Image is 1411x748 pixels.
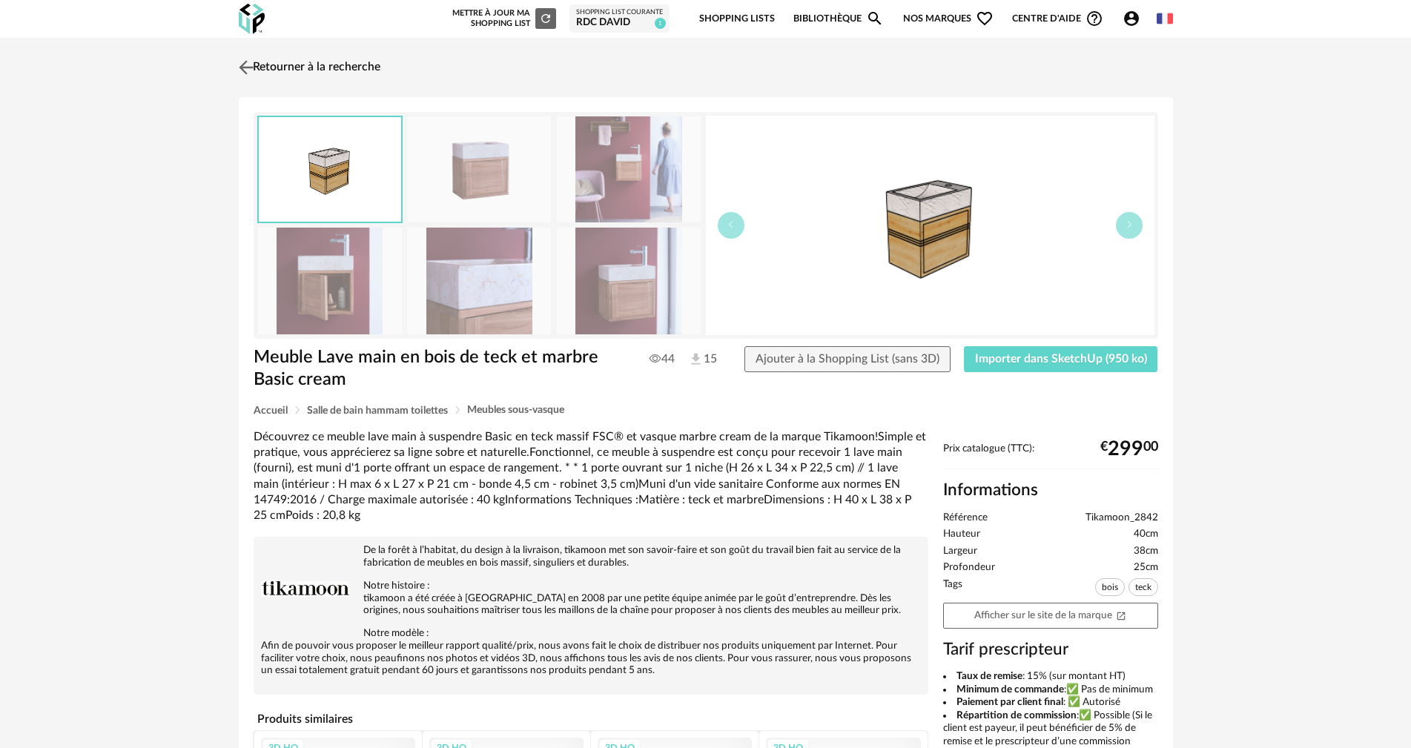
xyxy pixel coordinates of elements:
[449,8,556,29] div: Mettre à jour ma Shopping List
[793,1,884,36] a: BibliothèqueMagnify icon
[688,351,704,367] img: Téléchargements
[1108,443,1143,455] span: 299
[956,697,1063,707] b: Paiement par client final
[1095,578,1125,596] span: bois
[1123,10,1140,27] span: Account Circle icon
[903,1,994,36] span: Nos marques
[943,480,1158,501] h2: Informations
[943,639,1158,661] h3: Tarif prescripteur
[254,429,928,524] div: Découvrez ce meuble lave main à suspendre Basic en teck massif FSC® et vasque marbre cream de la ...
[956,671,1022,681] b: Taux de remise
[307,406,448,416] span: Salle de bain hammam toilettes
[1123,10,1147,27] span: Account Circle icon
[539,14,552,22] span: Refresh icon
[943,696,1158,709] li: : ✅ Autorisé
[407,228,551,334] img: meuble-lave-main-en-teck-massif-et-marbre-basic-cream-2842
[688,351,717,368] span: 15
[235,51,380,84] a: Retourner à la recherche
[254,406,288,416] span: Accueil
[1157,10,1173,27] img: fr
[1085,512,1158,525] span: Tikamoon_2842
[258,228,402,334] img: meuble-lave-main-en-teck-massif-et-marbre-basic-cream-2842
[1100,443,1158,455] div: € 00
[261,544,921,569] p: De la forêt à l’habitat, du design à la livraison, tikamoon met son savoir-faire et son goût du t...
[756,353,939,365] span: Ajouter à la Shopping List (sans 3D)
[650,351,675,366] span: 44
[1116,609,1126,620] span: Open In New icon
[1012,10,1103,27] span: Centre d'aideHelp Circle Outline icon
[261,627,921,678] p: Notre modèle : Afin de pouvoir vous proposer le meilleur rapport qualité/prix, nous avons fait le...
[943,443,1158,470] div: Prix catalogue (TTC):
[943,561,995,575] span: Profondeur
[706,116,1154,335] img: thumbnail.png
[699,1,775,36] a: Shopping Lists
[254,346,622,391] h1: Meuble Lave main en bois de teck et marbre Basic cream
[943,670,1158,684] li: : 15% (sur montant HT)
[1134,561,1158,575] span: 25cm
[254,708,928,730] h4: Produits similaires
[261,580,921,618] p: Notre histoire : tikamoon a été créée à [GEOGRAPHIC_DATA] en 2008 par une petite équipe animée pa...
[655,18,666,29] span: 1
[943,684,1158,697] li: :✅ Pas de minimum
[956,684,1064,695] b: Minimum de commande
[943,545,977,558] span: Largeur
[964,346,1158,373] button: Importer dans SketchUp (950 ko)
[576,8,663,30] a: Shopping List courante RDC David 1
[956,710,1077,721] b: Répartition de commission
[576,8,663,17] div: Shopping List courante
[943,578,962,600] span: Tags
[235,56,257,78] img: svg+xml;base64,PHN2ZyB3aWR0aD0iMjQiIGhlaWdodD0iMjQiIHZpZXdCb3g9IjAgMCAyNCAyNCIgZmlsbD0ibm9uZSIgeG...
[1134,528,1158,541] span: 40cm
[866,10,884,27] span: Magnify icon
[239,4,265,34] img: OXP
[261,544,350,633] img: brand logo
[943,603,1158,629] a: Afficher sur le site de la marqueOpen In New icon
[407,116,551,222] img: meuble-lave-main-en-teck-massif-et-marbre-basic-cream-2842
[467,405,564,415] span: Meubles sous-vasque
[1129,578,1158,596] span: teck
[557,228,701,334] img: meuble-lave-main-en-teck-massif-et-marbre-basic-cream-2842
[259,117,401,222] img: thumbnail.png
[943,512,988,525] span: Référence
[744,346,951,373] button: Ajouter à la Shopping List (sans 3D)
[975,353,1147,365] span: Importer dans SketchUp (950 ko)
[557,116,701,222] img: meuble-lave-main-en-teck-massif-et-marbre-basic-cream-2842
[576,16,663,30] div: RDC David
[1085,10,1103,27] span: Help Circle Outline icon
[1134,545,1158,558] span: 38cm
[976,10,994,27] span: Heart Outline icon
[943,528,980,541] span: Hauteur
[254,405,1158,416] div: Breadcrumb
